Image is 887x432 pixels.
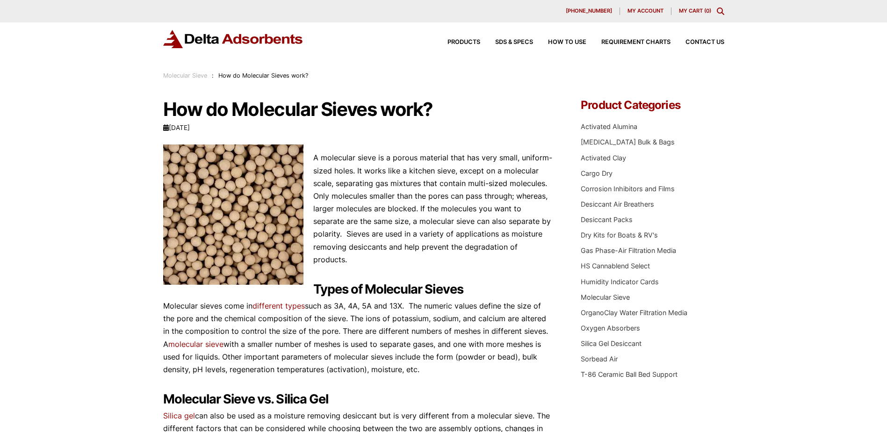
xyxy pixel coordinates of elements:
a: Activated Alumina [581,122,637,130]
span: How to Use [548,39,586,45]
a: Contact Us [671,39,724,45]
span: Requirement Charts [601,39,671,45]
h4: Product Categories [581,100,724,111]
a: Gas Phase-Air Filtration Media [581,246,676,254]
a: Corrosion Inhibitors and Films [581,185,675,193]
img: Delta Adsorbents [163,30,303,48]
span: 0 [706,7,709,14]
a: Products [433,39,480,45]
span: How do Molecular Sieves work? [218,72,308,79]
h2: Molecular Sieve vs. Silica Gel [163,392,553,407]
a: Oxygen Absorbers [581,324,640,332]
img: Molecular Sieve [163,144,303,285]
a: OrganoClay Water Filtration Media [581,309,687,317]
p: A molecular sieve is a porous material that has very small, uniform-sized holes. It works like a ... [163,151,553,266]
span: My account [627,8,663,14]
a: My Cart (0) [679,7,711,14]
a: T-86 Ceramic Ball Bed Support [581,370,678,378]
span: SDS & SPECS [495,39,533,45]
a: Silica gel [163,411,195,420]
a: [PHONE_NUMBER] [558,7,620,15]
a: HS Cannablend Select [581,262,650,270]
a: [MEDICAL_DATA] Bulk & Bags [581,138,675,146]
span: Products [447,39,480,45]
a: molecular sieve [168,339,224,349]
a: Silica Gel Desiccant [581,339,642,347]
time: [DATE] [163,124,190,131]
span: Contact Us [685,39,724,45]
a: Requirement Charts [586,39,671,45]
span: : [212,72,214,79]
a: different types [252,301,305,310]
a: My account [620,7,671,15]
a: Activated Clay [581,154,626,162]
a: SDS & SPECS [480,39,533,45]
p: Molecular sieves come in such as 3A, 4A, 5A and 13X. The numeric values define the size of the po... [163,300,553,376]
h2: Types of Molecular Sieves [163,282,553,297]
div: Toggle Modal Content [717,7,724,15]
a: Humidity Indicator Cards [581,278,659,286]
a: Desiccant Packs [581,216,633,223]
a: Dry Kits for Boats & RV's [581,231,658,239]
a: Molecular Sieve [163,72,207,79]
h1: How do Molecular Sieves work? [163,100,553,119]
a: Molecular Sieve [581,293,630,301]
a: How to Use [533,39,586,45]
a: Sorbead Air [581,355,618,363]
span: [PHONE_NUMBER] [566,8,612,14]
a: Desiccant Air Breathers [581,200,654,208]
a: Cargo Dry [581,169,613,177]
